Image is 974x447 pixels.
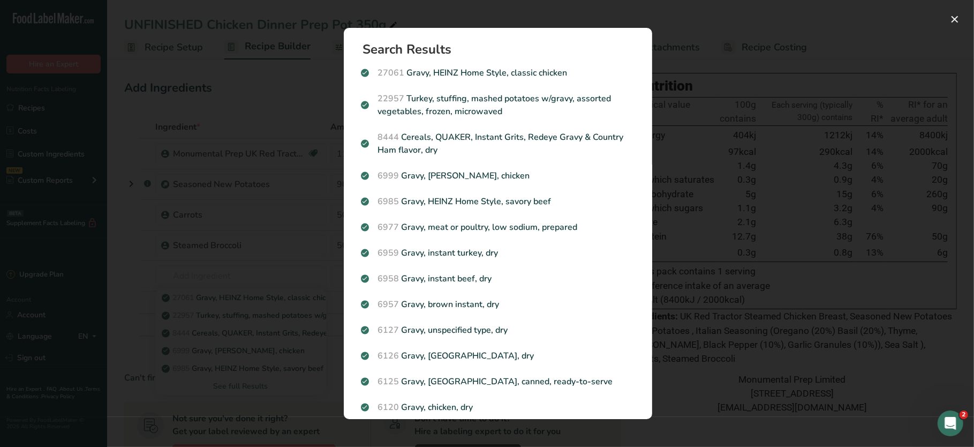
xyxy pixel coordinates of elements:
[378,350,399,362] span: 6126
[378,299,399,310] span: 6957
[361,92,635,118] p: Turkey, stuffing, mashed potatoes w/gravy, assorted vegetables, frozen, microwaved
[378,324,399,336] span: 6127
[378,273,399,285] span: 6958
[361,221,635,234] p: Gravy, meat or poultry, low sodium, prepared
[361,401,635,414] p: Gravy, chicken, dry
[361,375,635,388] p: Gravy, [GEOGRAPHIC_DATA], canned, ready-to-serve
[361,272,635,285] p: Gravy, instant beef, dry
[378,67,405,79] span: 27061
[960,411,968,419] span: 2
[361,66,635,79] p: Gravy, HEINZ Home Style, classic chicken
[938,411,963,436] iframe: Intercom live chat
[378,221,399,233] span: 6977
[361,131,635,157] p: Cereals, QUAKER, Instant Grits, Redeye Gravy & Country Ham flavor, dry
[361,298,635,311] p: Gravy, brown instant, dry
[378,376,399,388] span: 6125
[378,131,399,143] span: 8444
[361,195,635,208] p: Gravy, HEINZ Home Style, savory beef
[378,93,405,105] span: 22957
[363,43,641,56] h1: Search Results
[378,401,399,413] span: 6120
[361,247,635,259] p: Gravy, instant turkey, dry
[361,349,635,362] p: Gravy, [GEOGRAPHIC_DATA], dry
[361,169,635,182] p: Gravy, [PERSON_NAME], chicken
[378,170,399,182] span: 6999
[378,247,399,259] span: 6959
[361,324,635,337] p: Gravy, unspecified type, dry
[378,196,399,207] span: 6985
